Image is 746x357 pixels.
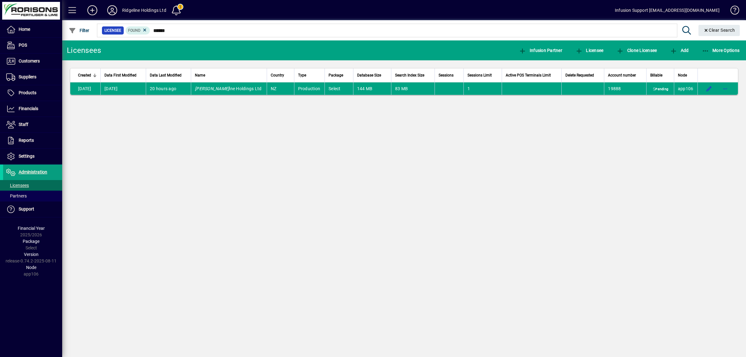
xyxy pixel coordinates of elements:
[650,72,662,79] span: Billable
[395,72,431,79] div: Search Index Size
[565,72,601,79] div: Delete Requested
[19,43,27,48] span: POS
[195,72,205,79] span: Name
[298,72,321,79] div: Type
[329,72,349,79] div: Package
[519,48,562,53] span: Infusion Partner
[18,226,45,231] span: Financial Year
[608,72,642,79] div: Account number
[670,48,688,53] span: Add
[195,86,229,91] em: [PERSON_NAME]
[78,72,91,79] span: Created
[615,5,720,15] div: Infusion Support [EMAIL_ADDRESS][DOMAIN_NAME]
[3,117,62,132] a: Staff
[700,45,741,56] button: More Options
[3,101,62,117] a: Financials
[69,28,90,33] span: Filter
[67,45,101,55] div: Licensees
[391,82,435,95] td: 83 MB
[78,72,97,79] div: Created
[150,72,182,79] span: Data Last Modified
[3,22,62,37] a: Home
[439,72,460,79] div: Sessions
[574,45,605,56] button: Licensee
[3,69,62,85] a: Suppliers
[615,45,658,56] button: Clone Licensee
[26,265,36,270] span: Node
[353,82,391,95] td: 144 MB
[3,149,62,164] a: Settings
[104,72,142,79] div: Data First Modified
[19,122,28,127] span: Staff
[357,72,381,79] span: Database Size
[3,38,62,53] a: POS
[3,191,62,201] a: Partners
[3,180,62,191] a: Licensees
[126,26,150,35] mat-chip: Found Status: Found
[704,84,714,94] button: Edit
[678,86,693,91] span: app106.prod.infusionbusinesssoftware.com
[195,86,261,91] span: ine Holdings Ltd
[19,169,47,174] span: Administration
[3,133,62,148] a: Reports
[357,72,387,79] div: Database Size
[3,53,62,69] a: Customers
[702,48,740,53] span: More Options
[678,72,687,79] span: Node
[6,193,27,198] span: Partners
[122,5,166,15] div: Ridgeline Holdings Ltd
[150,72,187,79] div: Data Last Modified
[467,72,498,79] div: Sessions Limit
[3,85,62,101] a: Products
[703,28,735,33] span: Clear Search
[517,45,564,56] button: Infusion Partner
[19,27,30,32] span: Home
[271,72,290,79] div: Country
[195,72,263,79] div: Name
[395,72,424,79] span: Search Index Size
[565,72,594,79] span: Delete Requested
[104,72,136,79] span: Data First Modified
[104,27,121,34] span: Licensee
[720,84,730,94] button: More options
[467,72,492,79] span: Sessions Limit
[102,5,122,16] button: Profile
[19,154,35,159] span: Settings
[506,72,551,79] span: Active POS Terminals Limit
[19,138,34,143] span: Reports
[19,90,36,95] span: Products
[575,48,604,53] span: Licensee
[678,72,694,79] div: Node
[19,74,36,79] span: Suppliers
[24,252,39,257] span: Version
[82,5,102,16] button: Add
[650,72,670,79] div: Billable
[19,106,38,111] span: Financials
[298,72,306,79] span: Type
[67,25,91,36] button: Filter
[19,58,40,63] span: Customers
[604,82,646,95] td: 19888
[100,82,146,95] td: [DATE]
[463,82,502,95] td: 1
[616,48,657,53] span: Clone Licensee
[23,239,39,244] span: Package
[3,202,62,217] a: Support
[698,25,740,36] button: Clear
[146,82,191,95] td: 20 hours ago
[726,1,738,21] a: Knowledge Base
[329,72,343,79] span: Package
[294,82,325,95] td: Production
[6,183,29,188] span: Licensees
[19,206,34,211] span: Support
[70,82,100,95] td: [DATE]
[325,82,353,95] td: Select
[608,72,636,79] span: Account number
[668,45,690,56] button: Add
[652,87,670,92] span: Pending
[267,82,294,95] td: NZ
[271,72,284,79] span: Country
[128,28,140,33] span: Found
[439,72,454,79] span: Sessions
[506,72,558,79] div: Active POS Terminals Limit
